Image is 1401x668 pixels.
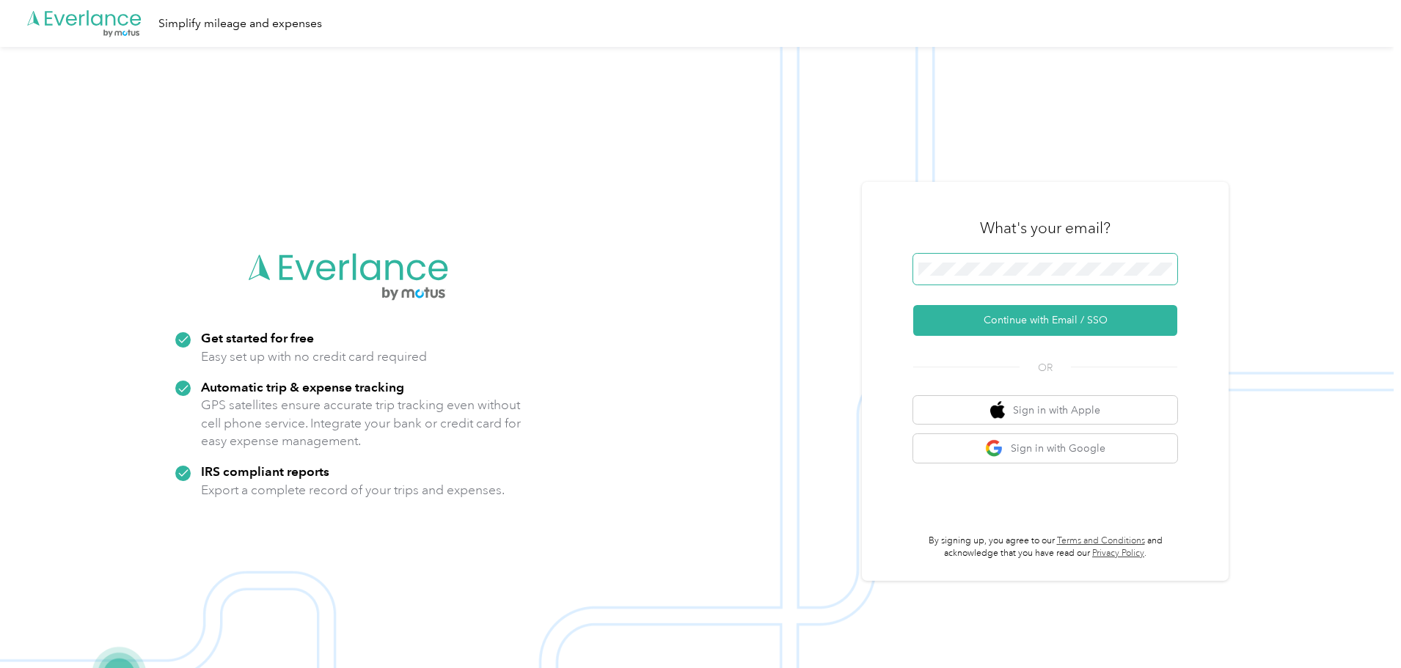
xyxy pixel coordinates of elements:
[985,439,1003,458] img: google logo
[990,401,1005,419] img: apple logo
[1057,535,1145,546] a: Terms and Conditions
[158,15,322,33] div: Simplify mileage and expenses
[913,535,1177,560] p: By signing up, you agree to our and acknowledge that you have read our .
[201,348,427,366] p: Easy set up with no credit card required
[980,218,1111,238] h3: What's your email?
[201,481,505,499] p: Export a complete record of your trips and expenses.
[913,396,1177,425] button: apple logoSign in with Apple
[913,305,1177,336] button: Continue with Email / SSO
[913,434,1177,463] button: google logoSign in with Google
[201,396,522,450] p: GPS satellites ensure accurate trip tracking even without cell phone service. Integrate your bank...
[1092,548,1144,559] a: Privacy Policy
[201,330,314,345] strong: Get started for free
[201,379,404,394] strong: Automatic trip & expense tracking
[1020,360,1071,375] span: OR
[201,463,329,479] strong: IRS compliant reports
